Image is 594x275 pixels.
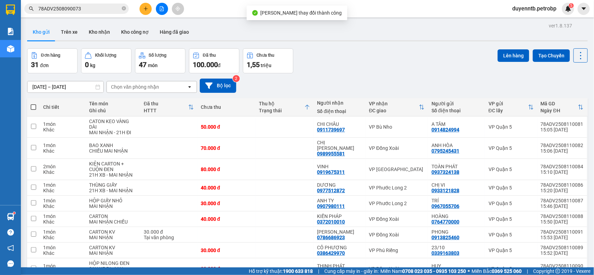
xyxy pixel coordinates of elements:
span: 31 [31,60,39,69]
span: TC: [54,36,64,43]
span: message [7,260,14,267]
span: 5 [570,3,572,8]
div: 0911739697 [317,127,345,132]
span: notification [7,245,14,251]
button: caret-down [578,3,590,15]
div: Chi tiết [43,104,82,110]
div: MAI NHẬN [89,203,137,209]
div: 40.000 đ [201,216,252,222]
span: 0 [85,60,89,69]
span: | [318,267,319,275]
span: ⚪️ [468,270,470,273]
div: VP Quận 5 [489,201,534,206]
span: [PERSON_NAME] thay đổi thành công [261,10,342,16]
div: 30.000 đ [201,248,252,253]
span: kg [90,63,95,68]
button: Kho nhận [83,24,116,40]
div: 0919675311 [317,169,345,175]
div: 78ADV2508110082 [541,143,584,148]
div: TRANG [54,14,134,23]
div: 0914824994 [431,127,459,132]
div: KIẾN PHÁP [317,213,362,219]
span: Hỗ trợ kỹ thuật: [249,267,313,275]
th: Toggle SortBy [537,98,587,116]
img: logo-vxr [6,5,15,15]
div: VP Đồng Xoài [369,232,425,237]
span: close-circle [122,6,126,12]
div: 0967055706 [431,203,459,209]
div: Khác [43,188,82,193]
div: 21H XB - MAI NHẬN [89,172,137,178]
strong: 0708 023 035 - 0935 103 250 [402,268,466,274]
img: icon-new-feature [565,6,571,12]
div: 0786686923 [317,235,345,240]
div: VP Quận 5 [6,6,49,23]
div: 15:20 [DATE] [541,188,584,193]
div: NGA [6,23,49,31]
div: VP Bù Nho [369,124,425,130]
div: VP Quận 5 [489,266,534,272]
div: CATON KEO VÀNG DÀI [89,119,137,130]
span: 1,55 [247,60,260,69]
span: check-circle [252,10,258,16]
div: THỊNH PHÁT [317,263,362,269]
div: 1 món [43,182,82,188]
div: Đơn hàng [41,53,60,58]
div: Ngày ĐH [541,108,578,113]
strong: 1900 633 818 [283,268,313,274]
div: 1 món [43,213,82,219]
div: Người gửi [431,101,482,106]
div: 15:10 [DATE] [541,169,584,175]
div: HTTT [144,108,188,113]
div: 30.000 đ [144,229,194,235]
svg: open [187,84,192,90]
div: 78ADV2508110090 [541,263,584,269]
div: VP Quận 5 [489,167,534,172]
div: 78ADV2508110091 [541,229,584,235]
div: ANH HÒA [431,143,482,148]
div: 23/10 [431,245,482,250]
div: VP Phước Long 2 [369,185,425,191]
div: 1 món [43,229,82,235]
div: Mã GD [541,101,578,106]
span: search [29,6,34,11]
div: 21H XB - MAI NHẬN [89,188,137,193]
div: 0989955581 [317,151,345,156]
th: Toggle SortBy [255,98,314,116]
div: 1 món [43,121,82,127]
div: 0372010010 [317,219,345,225]
div: 78ADV2508110086 [541,182,584,188]
div: 50.000 đ [201,124,252,130]
div: BAO XANH [89,143,137,148]
div: Khác [43,235,82,240]
button: Trên xe [55,24,83,40]
span: question-circle [7,229,14,236]
div: ĐC lấy [489,108,528,113]
span: triệu [261,63,271,68]
span: duyenntb.petrobp [507,4,562,13]
div: 1 món [43,245,82,250]
div: MAI NHẬN - 21H ĐI [89,130,137,135]
span: aim [175,6,180,11]
div: Tại văn phòng [144,235,194,240]
div: CARTON KV [89,245,137,250]
img: solution-icon [7,28,14,35]
span: 100.000 [193,60,218,69]
div: 0386429970 [317,250,345,256]
div: THÙNG GIẤY [89,182,137,188]
div: VP Phước Long 2 [369,201,425,206]
div: Khác [43,148,82,154]
div: 78ADV2508110089 [541,245,584,250]
img: warehouse-icon [7,213,14,220]
div: DƯƠNG [317,182,362,188]
div: 30.000 đ [201,201,252,206]
button: file-add [156,3,168,15]
div: VP Đồng Xoài [369,216,425,222]
div: 0795245431 [431,148,459,154]
div: VP Phú Riềng [369,248,425,253]
div: HỘP NILONG ĐEN [89,260,137,266]
div: VP Quận 5 [489,124,534,130]
div: Chọn văn phòng nhận [111,83,159,90]
div: 15:53 [DATE] [541,235,584,240]
span: Cung cấp máy in - giấy in: [324,267,379,275]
